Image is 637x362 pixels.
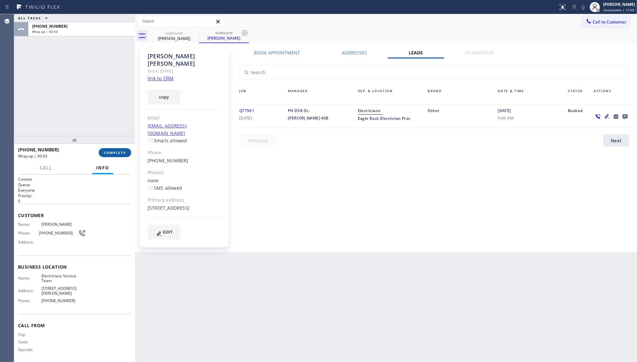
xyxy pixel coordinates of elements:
div: Actions [590,88,633,103]
span: Call to Customer [593,19,626,25]
button: EDIT [148,225,180,240]
button: COMPLETE [99,148,131,157]
button: ALL TASKS [14,14,54,22]
div: Status [564,88,590,103]
label: Membership [465,50,494,56]
p: 0 [18,198,131,204]
span: Phone: [18,231,39,235]
div: Martin Ledman [150,29,198,43]
div: Job [235,88,284,103]
div: Booked [564,107,590,126]
span: Business location [18,264,131,270]
span: Eagle Rock Electrician Pros [358,116,411,121]
div: Manager [284,88,354,103]
button: Mute [579,3,588,12]
span: [DATE] [239,114,280,122]
div: Dep. & Location [354,88,424,103]
span: [PHONE_NUMBER] [39,231,78,235]
button: Call to Customer [581,16,631,28]
span: EDIT [163,230,173,234]
div: Other [424,107,494,126]
span: Electricians Service Team [41,273,86,283]
h1: Context [18,176,131,182]
span: [PERSON_NAME] [41,222,86,227]
div: outbound [150,31,198,35]
span: Phone: [18,298,41,303]
div: [PERSON_NAME] [PERSON_NAME] [148,52,221,67]
span: COMPLETE [104,150,126,155]
div: Email [148,114,221,122]
div: PH-DSR-EL-[PERSON_NAME]-408 [284,107,354,126]
label: Addresses [342,50,367,56]
span: ALL TASKS [18,16,41,20]
span: Address: [18,288,41,293]
div: Primary address [148,196,221,204]
span: Call From [18,322,131,329]
span: Name: [18,276,41,281]
div: Brand [424,88,494,103]
div: [PERSON_NAME] [150,35,198,41]
a: [PHONE_NUMBER] [148,157,188,164]
div: [DATE] [494,107,564,126]
input: Search [137,16,223,26]
button: Info [92,162,113,174]
span: [PHONE_NUMBER] [41,298,86,303]
div: [PERSON_NAME] [603,2,635,7]
span: [PHONE_NUMBER] [18,147,59,153]
span: Wrap up | 00:03 [18,153,47,159]
span: State: [18,339,41,344]
div: [PERSON_NAME] [200,35,248,41]
div: [STREET_ADDRESS] [148,205,221,212]
h2: Priority: [18,193,131,198]
div: Martin Ledman [200,29,248,43]
span: Info [96,165,109,171]
button: Call [36,162,56,174]
div: Phone2 [148,169,221,176]
a: link to CRM [148,75,174,81]
span: 9:00 AM [498,114,560,122]
div: Since: [DATE] [148,67,221,75]
span: [STREET_ADDRESS][PERSON_NAME] [41,286,86,296]
label: Leads [409,50,423,56]
span: [PHONE_NUMBER] [32,24,68,29]
div: none [148,177,221,192]
div: outbound [200,30,248,35]
div: Phone [148,149,221,157]
span: Call [40,165,52,171]
input: Emails allowed [149,138,153,142]
span: QT7561 [239,108,254,113]
span: Address: [18,240,41,244]
label: SMS allowed [148,185,182,191]
label: Emails allowed [148,138,187,144]
span: Electricians [358,108,381,113]
span: Name: [18,222,41,227]
h2: Queue: [18,182,131,187]
span: Wrap up | 00:03 [32,29,58,34]
span: Unavailable | 17:09 [603,8,634,12]
span: Zipcode: [18,347,41,352]
label: Book Appointment [254,50,300,56]
span: Customer [18,212,131,218]
input: Search [240,65,629,79]
button: copy [148,90,180,104]
input: SMS allowed [149,186,153,190]
div: Date & Time [494,88,564,103]
span: City: [18,332,41,337]
p: Everyone [18,187,131,193]
a: [EMAIL_ADDRESS][DOMAIN_NAME] [148,123,187,136]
